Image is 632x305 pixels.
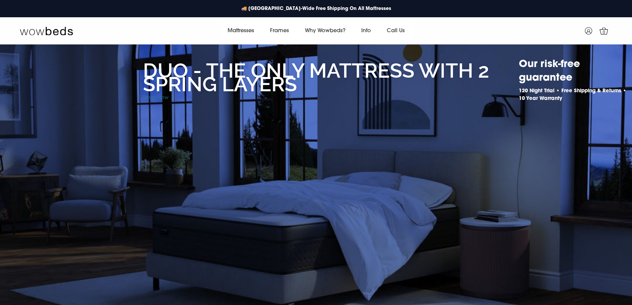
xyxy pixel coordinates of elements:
a: 0 [596,23,612,39]
a: Why Wowbeds? [297,22,353,40]
img: Wow Beds Logo [20,26,73,36]
h2: Our risk-free guarantee [519,58,631,85]
a: Shop Now [143,95,169,100]
a: 🚚 [GEOGRAPHIC_DATA]-Wide Free Shipping On All Mattresses [238,2,394,16]
a: Frames [262,22,297,40]
a: Call Us [379,22,413,40]
h2: Duo - the only mattress with 2 spring layers [143,64,516,91]
a: Mattresses [220,22,262,40]
span: 0 [601,29,607,36]
a: Info [353,22,379,40]
h4: 120 Night Trial • Free Shipping & Returns • 10 Year Warranty [519,88,631,103]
